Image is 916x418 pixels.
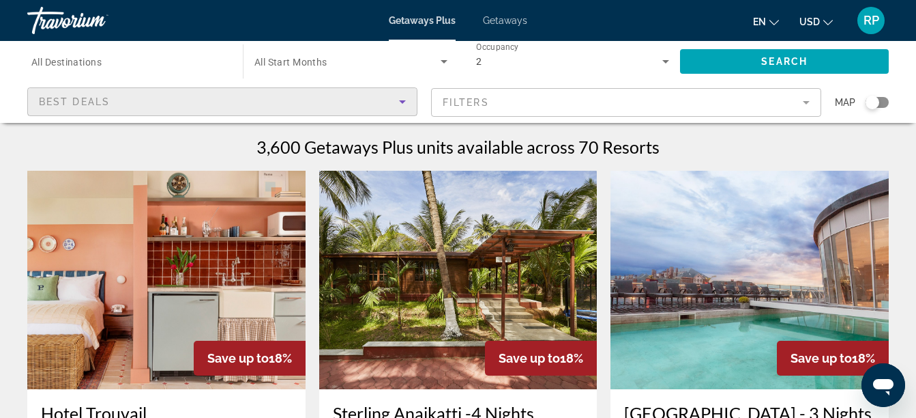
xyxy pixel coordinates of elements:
a: Getaways Plus [389,15,456,26]
span: All Start Months [254,57,327,68]
span: Occupancy [476,42,519,52]
div: 18% [777,341,889,376]
button: User Menu [853,6,889,35]
button: Filter [431,87,821,117]
span: USD [799,16,820,27]
span: 2 [476,56,482,67]
span: RP [863,14,879,27]
button: Change language [753,12,779,31]
mat-select: Sort by [39,94,406,110]
span: Map [835,93,855,112]
img: DT45I01X.jpg [27,171,306,389]
span: Save up to [791,351,852,365]
a: Getaways [483,15,527,26]
div: 18% [485,341,597,376]
div: 18% [194,341,306,376]
span: Save up to [207,351,269,365]
span: en [753,16,766,27]
span: Save up to [499,351,560,365]
span: All Destinations [31,57,102,68]
img: DX25O01X.jpg [610,171,889,389]
h1: 3,600 Getaways Plus units available across 70 Resorts [256,137,660,157]
a: Travorium [27,3,164,38]
button: Change currency [799,12,833,31]
span: Best Deals [39,96,110,107]
button: Search [680,49,889,74]
img: DC81E01X.jpg [319,171,597,389]
span: Search [761,56,808,67]
iframe: Button to launch messaging window [861,363,905,407]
